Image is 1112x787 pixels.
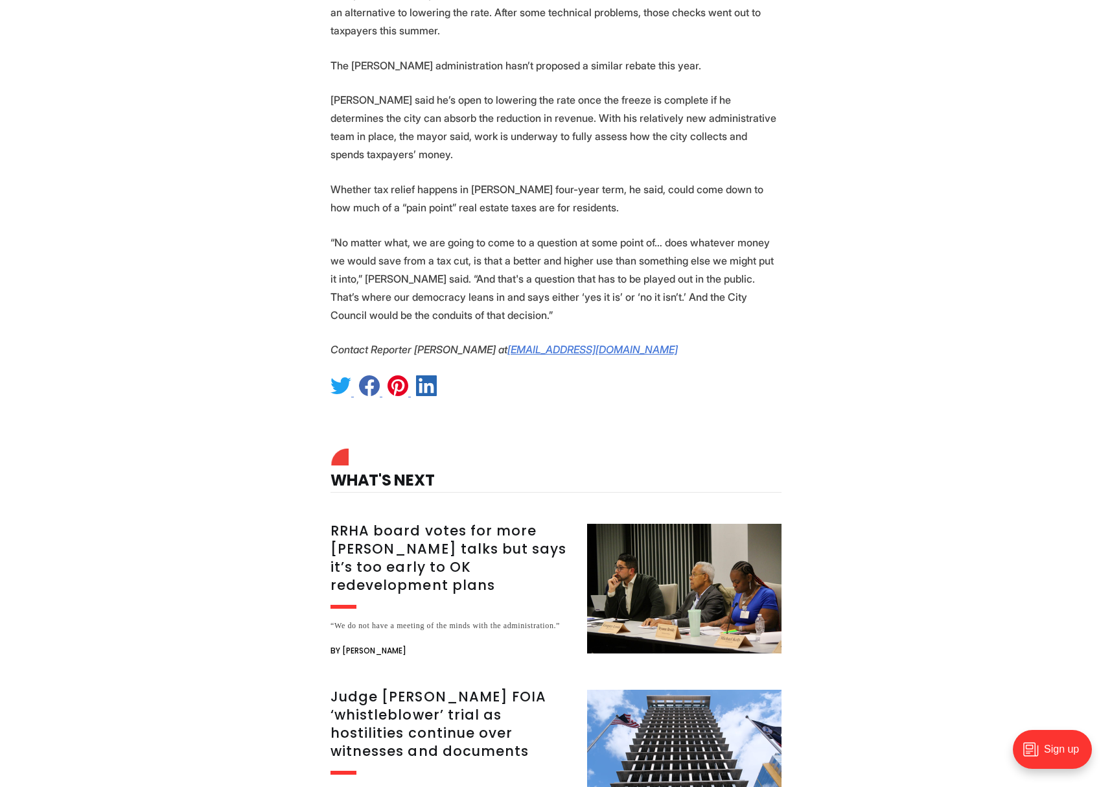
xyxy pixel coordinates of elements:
[1002,723,1112,787] iframe: portal-trigger
[330,619,572,633] div: “We do not have a meeting of the minds with the administration.”
[330,688,572,760] h3: Judge [PERSON_NAME] FOIA ‘whistleblower’ trial as hostilities continue over witnesses and documents
[330,343,507,356] em: Contact Reporter [PERSON_NAME] at
[330,180,782,217] p: Whether tax relief happens in [PERSON_NAME] four-year term, he said, could come down to how much ...
[330,56,782,75] p: The [PERSON_NAME] administration hasn’t proposed a similar rebate this year.
[330,233,782,324] p: “No matter what, we are going to come to a question at some point of… does whatever money we woul...
[330,522,572,594] h3: RRHA board votes for more [PERSON_NAME] talks but says it’s too early to OK redevelopment plans
[507,343,678,356] a: [EMAIL_ADDRESS][DOMAIN_NAME]
[587,524,782,653] img: RRHA board votes for more Gilpin talks but says it’s too early to OK redevelopment plans
[330,452,782,493] h4: What's Next
[330,524,782,659] a: RRHA board votes for more [PERSON_NAME] talks but says it’s too early to OK redevelopment plans “...
[330,91,782,163] p: [PERSON_NAME] said he’s open to lowering the rate once the freeze is complete if he determines th...
[330,643,406,659] span: By [PERSON_NAME]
